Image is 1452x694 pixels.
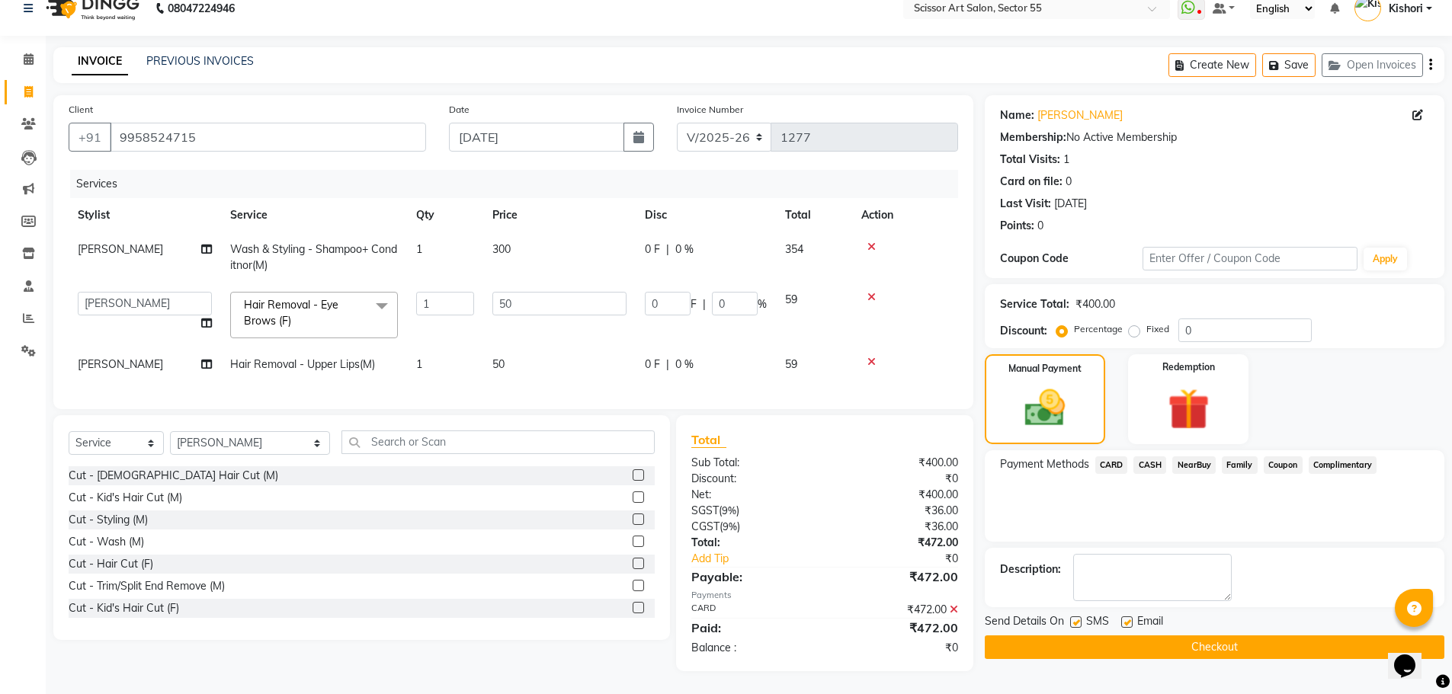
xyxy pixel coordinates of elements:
span: 50 [492,357,505,371]
span: 1 [416,242,422,256]
div: ₹472.00 [825,619,970,637]
div: Membership: [1000,130,1066,146]
div: ₹400.00 [1075,296,1115,312]
div: ₹0 [849,551,970,567]
span: SGST [691,504,719,517]
span: 0 F [645,357,660,373]
span: | [666,241,669,257]
div: Services [70,170,970,198]
div: ₹400.00 [825,487,970,503]
label: Manual Payment [1008,362,1082,376]
input: Enter Offer / Coupon Code [1143,247,1357,270]
span: | [703,296,706,312]
div: Balance : [680,640,825,656]
span: 9% [722,504,736,517]
div: No Active Membership [1000,130,1429,146]
th: Stylist [69,198,221,232]
span: 59 [785,357,797,371]
th: Disc [636,198,776,232]
div: Paid: [680,619,825,637]
button: +91 [69,123,111,152]
span: 59 [785,293,797,306]
span: Kishori [1389,1,1423,17]
div: Cut - Kid's Hair Cut (M) [69,490,182,506]
span: Total [691,432,726,448]
div: ₹472.00 [825,602,970,618]
span: CARD [1095,456,1128,474]
img: _cash.svg [1012,385,1078,431]
div: Last Visit: [1000,196,1051,212]
iframe: chat widget [1388,633,1437,679]
div: 1 [1063,152,1069,168]
span: Wash & Styling - Shampoo+ Conditnor(M) [230,242,397,272]
a: [PERSON_NAME] [1037,107,1123,123]
div: ₹472.00 [825,535,970,551]
input: Search by Name/Mobile/Email/Code [110,123,426,152]
div: Coupon Code [1000,251,1143,267]
span: CGST [691,520,720,533]
label: Fixed [1146,322,1169,336]
div: Name: [1000,107,1034,123]
div: Net: [680,487,825,503]
span: Complimentary [1309,456,1377,474]
span: Email [1137,613,1163,632]
span: % [758,296,767,312]
span: 0 % [675,357,694,373]
a: PREVIOUS INVOICES [146,54,254,68]
a: x [291,314,298,328]
div: ₹36.00 [825,503,970,519]
span: Hair Removal - Eye Brows (F) [244,298,338,328]
div: Cut - [DEMOGRAPHIC_DATA] Hair Cut (M) [69,468,278,484]
div: Total: [680,535,825,551]
div: Discount: [680,471,825,487]
div: Total Visits: [1000,152,1060,168]
div: Cut - Kid's Hair Cut (F) [69,600,179,616]
label: Redemption [1162,360,1215,374]
div: ₹472.00 [825,568,970,586]
div: 0 [1037,218,1043,234]
th: Action [852,198,958,232]
span: Payment Methods [1000,456,1089,472]
div: [DATE] [1054,196,1087,212]
input: Search or Scan [341,430,655,454]
th: Total [776,198,852,232]
th: Price [483,198,636,232]
div: Cut - Styling (M) [69,512,148,528]
div: ₹0 [825,471,970,487]
span: F [691,296,697,312]
span: 1 [416,357,422,371]
span: Hair Removal - Upper Lips(M) [230,357,375,371]
div: Cut - Wash (M) [69,534,144,550]
div: ₹0 [825,640,970,656]
div: Card on file: [1000,174,1063,190]
div: Discount: [1000,323,1047,339]
th: Service [221,198,407,232]
label: Percentage [1074,322,1123,336]
img: _gift.svg [1155,383,1223,435]
div: ( ) [680,519,825,535]
button: Save [1262,53,1316,77]
span: SMS [1086,613,1109,632]
span: CASH [1133,456,1166,474]
label: Invoice Number [677,103,743,117]
div: ₹400.00 [825,455,970,471]
label: Client [69,103,93,117]
button: Checkout [985,635,1444,659]
span: 9% [723,520,737,532]
div: Cut - Hair Cut (F) [69,556,153,572]
span: Send Details On [985,613,1064,632]
a: INVOICE [72,48,128,75]
span: [PERSON_NAME] [78,242,163,256]
th: Qty [407,198,483,232]
div: Payments [691,589,957,602]
div: Points: [1000,218,1034,234]
div: CARD [680,602,825,618]
span: | [666,357,669,373]
span: 0 % [675,241,694,257]
button: Open Invoices [1322,53,1423,77]
span: 300 [492,242,511,256]
div: Description: [1000,561,1061,577]
div: ₹36.00 [825,519,970,535]
button: Apply [1364,248,1407,270]
div: Sub Total: [680,455,825,471]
